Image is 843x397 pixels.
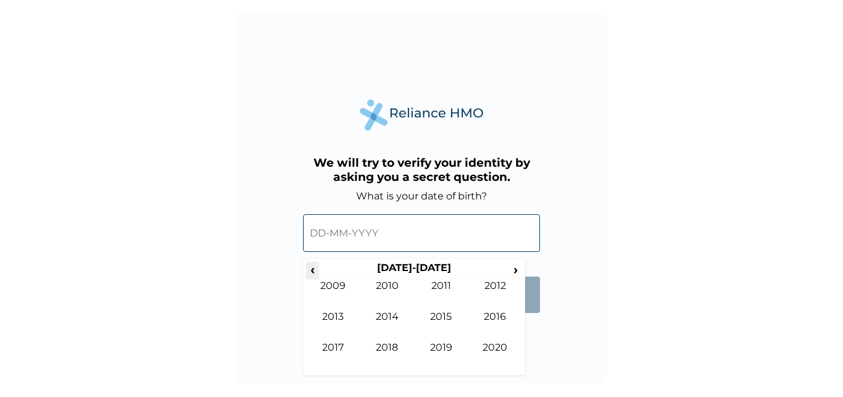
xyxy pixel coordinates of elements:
[306,262,319,277] span: ‹
[414,311,468,341] td: 2015
[468,311,523,341] td: 2016
[414,280,468,311] td: 2011
[319,262,509,279] th: [DATE]-[DATE]
[306,280,360,311] td: 2009
[360,341,415,372] td: 2018
[360,280,415,311] td: 2010
[356,190,487,202] label: What is your date of birth?
[468,280,523,311] td: 2012
[306,311,360,341] td: 2013
[360,99,483,131] img: Reliance Health's Logo
[360,311,415,341] td: 2014
[306,341,360,372] td: 2017
[509,262,523,277] span: ›
[303,214,540,252] input: DD-MM-YYYY
[468,341,523,372] td: 2020
[303,156,540,184] h3: We will try to verify your identity by asking you a secret question.
[414,341,468,372] td: 2019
